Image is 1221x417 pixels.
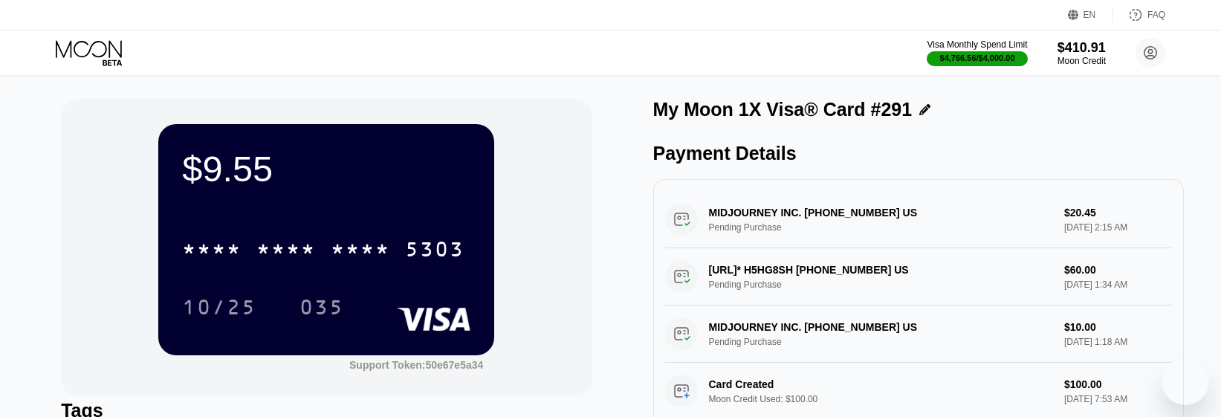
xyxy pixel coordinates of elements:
[1068,7,1113,22] div: EN
[940,54,1015,62] div: $4,766.56 / $4,000.00
[1162,358,1209,405] iframe: Button to launch messaging window
[182,148,470,190] div: $9.55
[653,143,1184,164] div: Payment Details
[288,288,355,326] div: 035
[1113,7,1165,22] div: FAQ
[653,99,913,120] div: My Moon 1X Visa® Card #291
[1058,40,1106,66] div: $410.91Moon Credit
[927,39,1027,66] div: Visa Monthly Spend Limit$4,766.56/$4,000.00
[1084,10,1096,20] div: EN
[349,359,483,371] div: Support Token:50e67e5a34
[299,297,344,321] div: 035
[927,39,1027,50] div: Visa Monthly Spend Limit
[171,288,268,326] div: 10/25
[182,297,256,321] div: 10/25
[1147,10,1165,20] div: FAQ
[1058,40,1106,56] div: $410.91
[405,239,464,263] div: 5303
[1058,56,1106,66] div: Moon Credit
[349,359,483,371] div: Support Token: 50e67e5a34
